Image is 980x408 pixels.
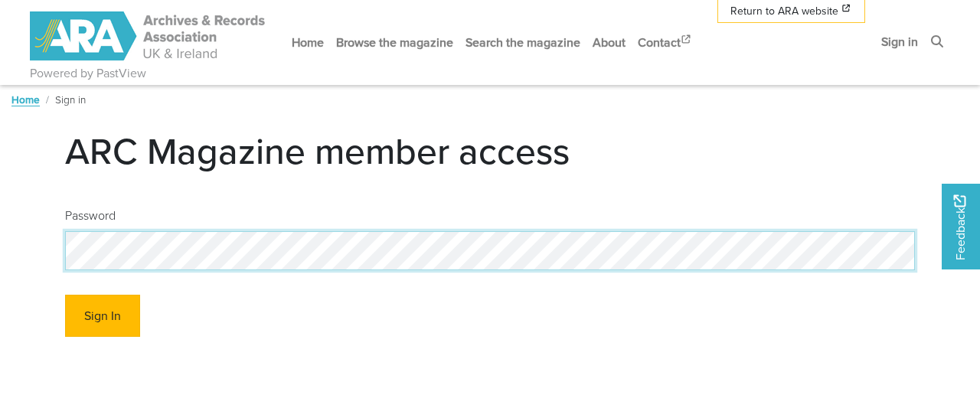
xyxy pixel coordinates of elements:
a: Sign in [875,21,924,62]
a: Would you like to provide feedback? [942,184,980,269]
span: Sign in [55,92,86,107]
a: Home [286,22,330,63]
a: About [586,22,632,63]
a: Search the magazine [459,22,586,63]
span: Return to ARA website [730,3,838,19]
a: Contact [632,22,699,63]
img: ARA - ARC Magazine | Powered by PastView [30,11,267,60]
span: Feedback [951,194,969,259]
h1: ARC Magazine member access [65,129,915,173]
button: Sign In [65,295,140,337]
a: ARA - ARC Magazine | Powered by PastView logo [30,3,267,70]
label: Password [65,207,116,225]
a: Powered by PastView [30,64,146,83]
a: Browse the magazine [330,22,459,63]
a: Home [11,92,40,107]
